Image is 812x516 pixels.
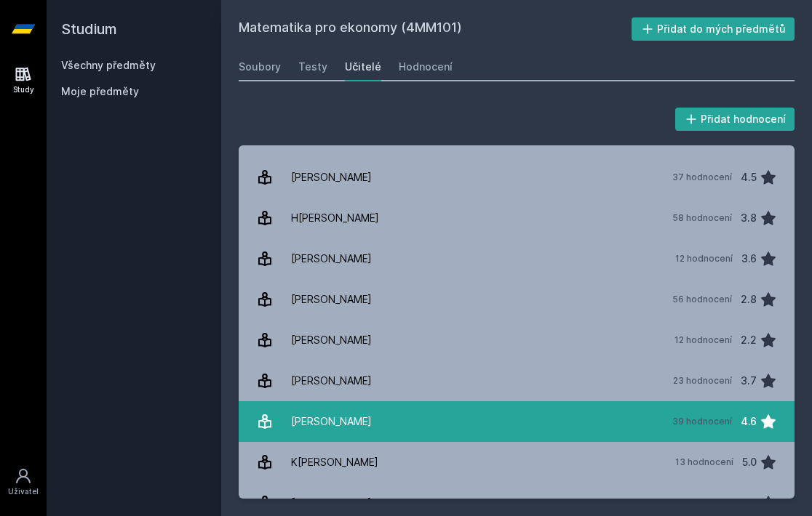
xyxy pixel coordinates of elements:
div: [PERSON_NAME] [291,285,372,314]
div: Uživatel [8,486,39,497]
a: Hodnocení [399,52,453,81]
a: [PERSON_NAME] 56 hodnocení 2.8 [239,279,795,320]
a: H[PERSON_NAME] 58 hodnocení 3.8 [239,198,795,238]
a: Uživatel [3,460,44,504]
a: Učitelé [345,52,381,81]
div: Hodnocení [399,60,453,74]
div: Study [13,84,34,95]
div: Testy [298,60,327,74]
div: 39 hodnocení [672,416,732,427]
button: Přidat do mých předmětů [632,17,795,41]
a: [PERSON_NAME] 37 hodnocení 4.5 [239,157,795,198]
a: Testy [298,52,327,81]
div: 58 hodnocení [672,212,732,224]
div: 56 hodnocení [672,294,732,305]
div: Soubory [239,60,281,74]
div: 4.6 [741,407,757,436]
div: [PERSON_NAME] [291,326,372,355]
div: 4.5 [741,163,757,192]
div: 8 hodnocení [678,497,732,509]
a: K[PERSON_NAME] 13 hodnocení 5.0 [239,442,795,483]
a: [PERSON_NAME] 39 hodnocení 4.6 [239,401,795,442]
button: Přidat hodnocení [675,108,795,131]
div: 3.6 [741,244,757,273]
div: 12 hodnocení [674,334,732,346]
div: 2.2 [741,326,757,355]
a: [PERSON_NAME] 12 hodnocení 2.2 [239,320,795,360]
span: Moje předměty [61,84,139,99]
div: 3.8 [741,203,757,233]
a: [PERSON_NAME] 23 hodnocení 3.7 [239,360,795,401]
div: [PERSON_NAME] [291,163,372,192]
a: Soubory [239,52,281,81]
div: Učitelé [345,60,381,74]
div: 23 hodnocení [673,375,732,387]
div: [PERSON_NAME] [291,244,372,273]
div: H[PERSON_NAME] [291,203,379,233]
a: Study [3,58,44,102]
div: 12 hodnocení [675,253,733,265]
div: [PERSON_NAME] [291,407,372,436]
div: 37 hodnocení [672,172,732,183]
div: [PERSON_NAME] [291,366,372,395]
div: 5.0 [742,448,757,477]
div: 2.8 [741,285,757,314]
h2: Matematika pro ekonomy (4MM101) [239,17,632,41]
a: Všechny předměty [61,59,156,71]
div: K[PERSON_NAME] [291,448,378,477]
a: [PERSON_NAME] 12 hodnocení 3.6 [239,238,795,279]
div: 3.7 [741,366,757,395]
div: 13 hodnocení [675,456,733,468]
